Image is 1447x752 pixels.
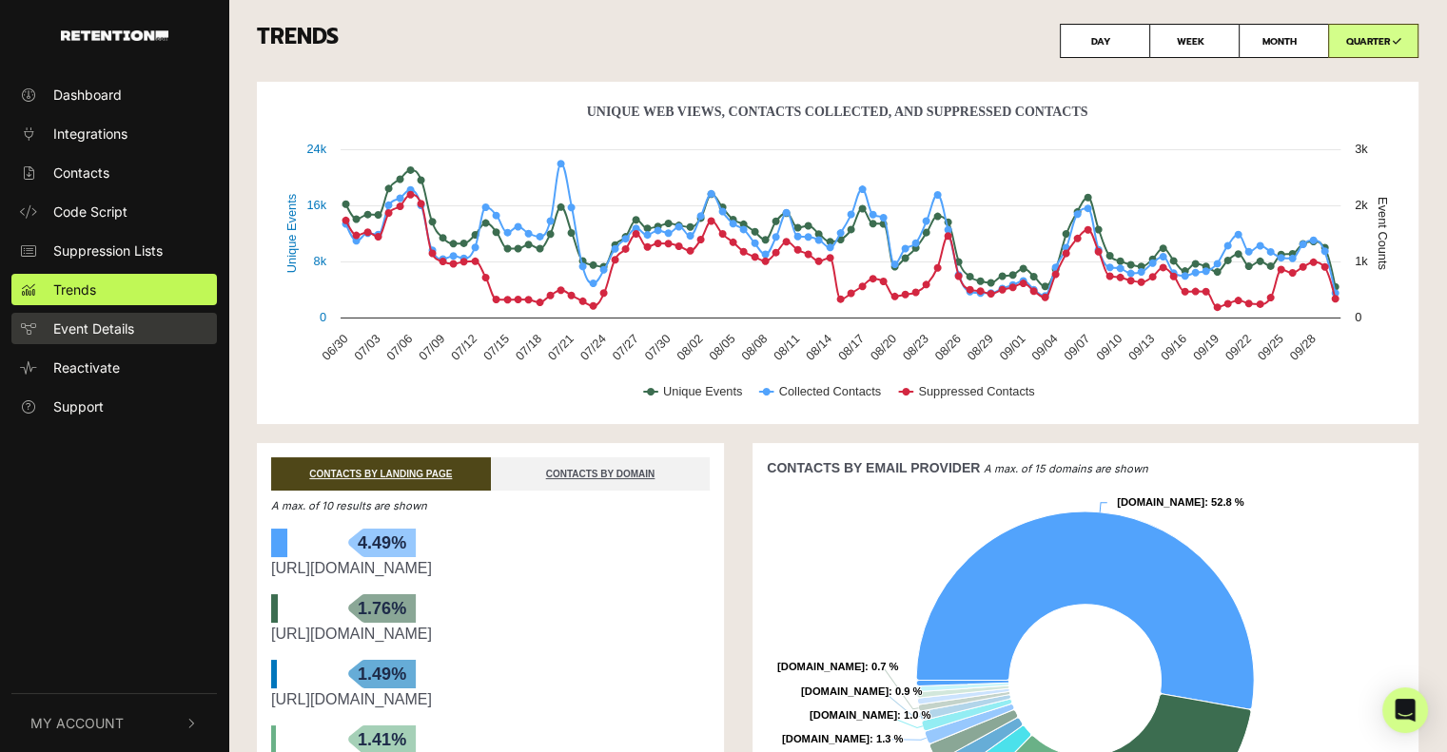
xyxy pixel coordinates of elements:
text: 08/14 [803,332,834,363]
em: A max. of 10 results are shown [271,499,427,512]
label: QUARTER [1328,24,1418,58]
text: 0 [1355,310,1361,324]
a: [URL][DOMAIN_NAME] [271,691,432,707]
a: Contacts [11,157,217,188]
a: Trends [11,274,217,305]
text: 07/24 [577,332,609,363]
text: 08/17 [835,332,867,363]
tspan: [DOMAIN_NAME] [777,661,865,672]
a: Event Details [11,313,217,344]
text: Event Counts [1376,197,1390,270]
a: Suppression Lists [11,235,217,266]
text: 2k [1355,198,1368,212]
a: [URL][DOMAIN_NAME] [271,626,432,642]
a: Dashboard [11,79,217,110]
text: 08/20 [868,332,899,363]
text: Unique Events [284,194,299,273]
text: 1k [1355,254,1368,268]
text: 07/03 [351,332,382,363]
label: DAY [1060,24,1150,58]
div: https://plankandbeam.com/ [271,557,710,580]
button: My Account [11,694,217,752]
span: Support [53,396,104,416]
a: Reactivate [11,352,217,383]
a: CONTACTS BY DOMAIN [491,457,711,491]
h3: TRENDS [257,24,1418,58]
div: Open Intercom Messenger [1382,687,1428,733]
label: MONTH [1239,24,1329,58]
text: 09/19 [1190,332,1222,363]
a: Code Script [11,196,217,227]
text: 3k [1355,142,1368,156]
text: : 52.8 % [1117,496,1244,508]
span: Code Script [53,202,127,222]
div: https://plankandbeam.com/collections/dining [271,623,710,646]
text: 08/26 [932,332,964,363]
text: 08/02 [674,332,705,363]
em: A max. of 15 domains are shown [984,462,1148,475]
text: Unique Web Views, Contacts Collected, And Suppressed Contacts [587,105,1088,119]
text: 08/05 [706,332,737,363]
text: 09/01 [996,332,1027,363]
span: Trends [53,280,96,299]
img: Retention.com [61,30,168,41]
span: Suppression Lists [53,241,163,260]
text: : 0.7 % [777,661,898,672]
svg: Unique Web Views, Contacts Collected, And Suppressed Contacts [271,96,1403,419]
text: 07/18 [513,332,544,363]
text: 09/16 [1158,332,1189,363]
text: 08/29 [964,332,995,363]
a: CONTACTS BY LANDING PAGE [271,457,491,491]
strong: CONTACTS BY EMAIL PROVIDER [767,460,980,475]
text: 07/15 [480,332,512,363]
text: : 1.0 % [810,709,930,721]
span: 1.49% [348,660,416,688]
a: Integrations [11,118,217,149]
text: 06/30 [319,332,350,363]
text: Collected Contacts [779,384,881,398]
a: [URL][DOMAIN_NAME] [271,560,432,576]
tspan: [DOMAIN_NAME] [810,709,897,721]
text: 07/06 [383,332,415,363]
text: 08/08 [738,332,770,363]
a: Support [11,391,217,422]
text: 24k [306,142,326,156]
text: Suppressed Contacts [918,384,1034,398]
text: 8k [313,254,326,268]
span: My Account [30,713,124,733]
span: Event Details [53,318,134,338]
text: 08/23 [900,332,931,363]
span: 1.76% [348,594,416,623]
text: 09/13 [1125,332,1157,363]
text: 09/07 [1061,332,1092,363]
div: https://plankandbeam.com/products/haven-bed-king [271,688,710,711]
text: Unique Events [663,384,742,398]
text: 07/30 [641,332,673,363]
text: 07/21 [545,332,577,363]
text: 09/04 [1028,332,1060,363]
text: 07/09 [416,332,447,363]
text: 16k [306,198,326,212]
text: : 1.3 % [782,733,903,744]
text: 07/27 [609,332,640,363]
tspan: [DOMAIN_NAME] [801,685,889,697]
text: 0 [320,310,326,324]
tspan: [DOMAIN_NAME] [782,733,870,744]
text: 09/10 [1093,332,1124,363]
span: 4.49% [348,529,416,557]
label: WEEK [1149,24,1240,58]
text: 09/25 [1255,332,1286,363]
span: Contacts [53,163,109,183]
text: : 0.9 % [801,685,922,697]
text: 09/28 [1286,332,1318,363]
span: Reactivate [53,357,120,377]
text: 08/11 [771,332,802,363]
text: 07/12 [448,332,479,363]
text: 09/22 [1222,332,1254,363]
span: Integrations [53,124,127,144]
span: Dashboard [53,85,122,105]
tspan: [DOMAIN_NAME] [1117,496,1204,508]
